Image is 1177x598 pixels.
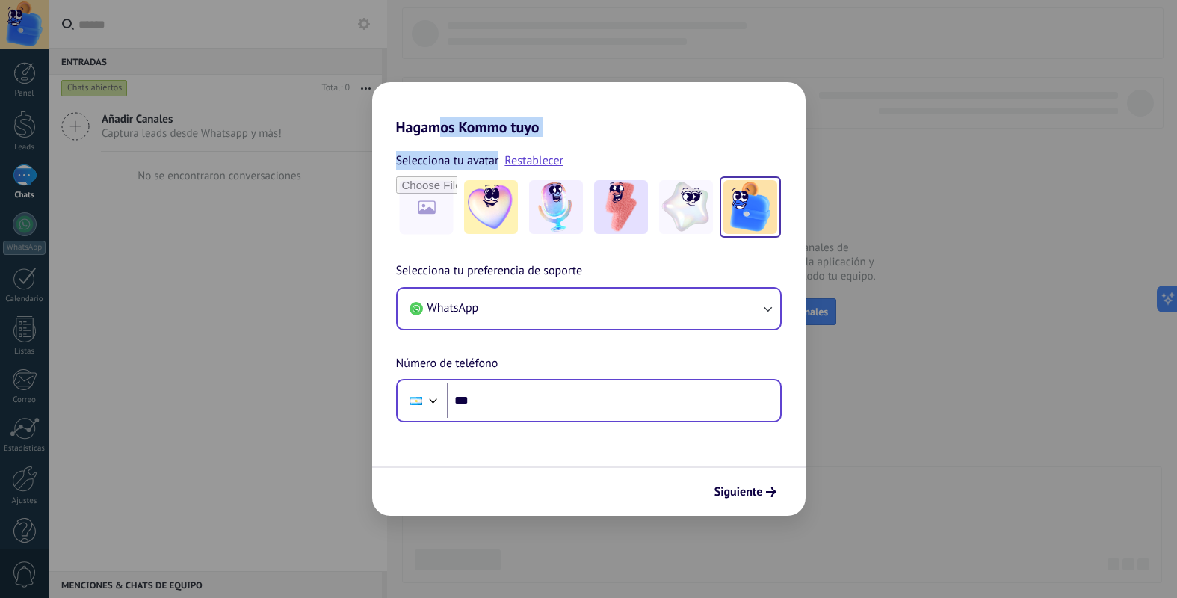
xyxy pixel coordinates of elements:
img: -1.jpeg [464,180,518,234]
span: WhatsApp [427,300,479,315]
a: Restablecer [504,153,563,168]
span: Número de teléfono [396,354,498,374]
img: -2.jpeg [529,180,583,234]
img: -3.jpeg [594,180,648,234]
span: Selecciona tu preferencia de soporte [396,262,583,281]
span: Siguiente [714,487,763,497]
img: -4.jpeg [659,180,713,234]
h2: Hagamos Kommo tuyo [372,82,806,136]
div: Argentina: + 54 [402,385,430,416]
button: WhatsApp [398,289,780,329]
img: -5.jpeg [723,180,777,234]
button: Siguiente [708,479,783,505]
span: Selecciona tu avatar [396,151,499,170]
